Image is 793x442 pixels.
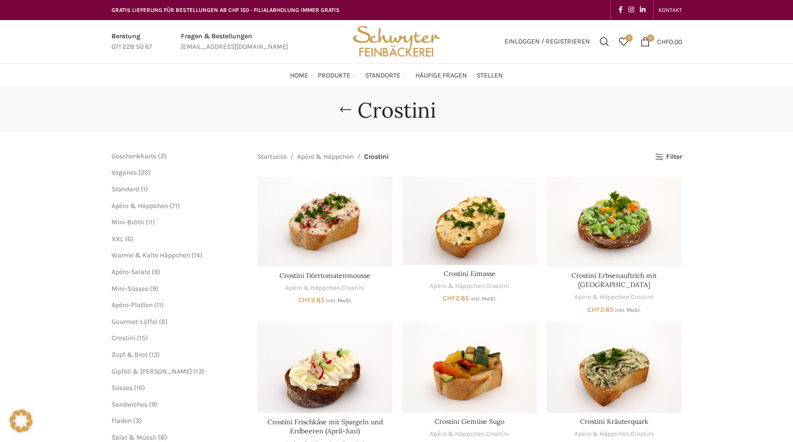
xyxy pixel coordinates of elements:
[580,417,648,426] a: Crostini Kräuterquark
[657,37,669,45] span: CHF
[365,66,406,85] a: Standorte
[112,235,123,243] span: XXL
[112,31,152,53] a: Infobox link
[486,282,509,291] a: Crostini
[143,185,145,193] span: 1
[443,294,456,302] span: CHF
[112,168,137,177] a: Veganes
[112,400,147,409] a: Sandwiches
[298,296,311,304] span: CHF
[659,0,682,20] a: KONTAKT
[504,38,590,45] span: Einloggen / Registrieren
[625,34,633,42] span: 0
[357,98,436,123] h1: Crostini
[334,100,357,120] a: Go back
[148,218,153,226] span: 11
[631,293,654,302] a: Crostini
[135,417,139,425] span: 3
[160,433,165,442] span: 8
[430,282,485,291] a: Apéro & Häppchen
[470,296,496,302] small: inkl. MwSt.
[574,430,629,439] a: Apéro & Häppchen
[659,7,682,13] span: KONTAKT
[257,322,392,413] a: Crostini Frischkäse mit Spargeln und Erdbeeren (April-Juni)
[181,31,288,53] a: Infobox link
[112,334,135,342] a: Crostini
[161,318,165,326] span: 6
[152,285,156,293] span: 9
[297,152,354,162] a: Apéro & Häppchen
[112,318,157,326] a: Gourmet-Löffel
[112,218,144,226] a: Mini-Brötli
[112,301,153,309] a: Apéro-Platten
[326,298,352,304] small: inkl. MwSt.
[151,400,155,409] span: 9
[172,202,178,210] span: 71
[655,153,681,161] a: Filter
[614,32,633,51] div: Meine Wunschliste
[435,417,504,426] a: Crostini Gemüse Sugo
[318,71,350,80] span: Produkte
[160,152,164,160] span: 2
[486,430,509,439] a: Crostini
[500,32,595,51] a: Einloggen / Registrieren
[112,417,132,425] span: Fladen
[637,3,648,17] a: Linkedin social link
[268,418,383,436] a: Crostini Frischkäse mit Spargeln und Erdbeeren (April-Juni)
[625,3,637,17] a: Instagram social link
[107,66,687,85] div: Main navigation
[443,294,469,302] bdi: 2.85
[112,268,150,276] a: Apéro-Salate
[615,3,625,17] a: Facebook social link
[574,293,629,302] a: Apéro & Häppchen
[342,284,365,293] a: Crostini
[647,34,654,42] span: 0
[636,32,687,51] a: 0 CHF0.00
[587,306,600,314] span: CHF
[112,384,133,392] span: Süsses
[257,152,287,162] a: Startseite
[141,168,148,177] span: 20
[631,430,654,439] a: Crostini
[402,322,537,412] a: Crostini Gemüse Sugo
[154,268,158,276] span: 9
[194,251,200,259] span: 14
[430,430,485,439] a: Apéro & Häppchen
[654,0,687,20] div: Secondary navigation
[112,285,148,293] a: Mini-Süsses
[615,307,641,313] small: inkl. MwSt.
[547,293,681,302] div: ,
[139,334,145,342] span: 15
[151,351,157,359] span: 13
[587,306,614,314] bdi: 2.85
[196,367,202,376] span: 13
[112,351,147,359] a: Zopf & Brot
[112,152,156,160] a: Geschenkkarte
[112,185,139,193] a: Standard
[477,71,503,80] span: Stellen
[112,433,156,442] span: Salat & Müesli
[657,37,682,45] bdi: 0.00
[290,66,308,85] a: Home
[257,284,392,293] div: ,
[112,251,190,259] a: Warme & Kalte Häppchen
[595,32,614,51] a: Suchen
[415,71,467,80] span: Häufige Fragen
[402,177,537,265] a: Crostini Eimasse
[136,384,143,392] span: 16
[402,430,537,439] div: ,
[402,282,537,291] div: ,
[112,367,192,376] span: Gipfeli & [PERSON_NAME]
[290,71,308,80] span: Home
[415,66,467,85] a: Häufige Fragen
